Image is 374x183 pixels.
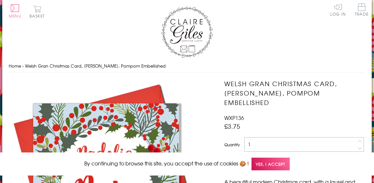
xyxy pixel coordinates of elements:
[9,4,21,18] button: Menu
[224,114,244,122] span: WXP136
[224,142,240,148] label: Quantity
[355,3,368,16] span: Trade
[9,13,21,19] span: Menu
[9,63,21,69] a: Home
[355,3,368,17] a: Trade
[28,5,46,18] button: Basket
[25,63,166,69] span: Welsh Gran Christmas Card, [PERSON_NAME], Pompom Embellished
[9,59,365,73] nav: breadcrumbs
[161,7,213,58] img: Claire Giles Greetings Cards
[330,3,346,16] a: Log In
[224,122,240,131] span: £3.75
[22,63,24,69] span: ›
[251,158,290,170] span: Yes, I accept
[224,79,365,107] h1: Welsh Gran Christmas Card, [PERSON_NAME], Pompom Embellished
